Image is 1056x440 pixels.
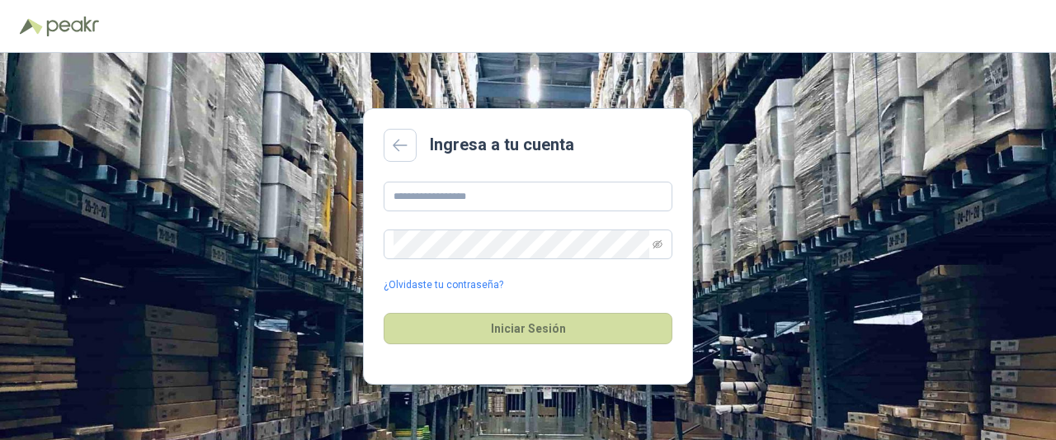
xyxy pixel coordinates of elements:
[430,132,574,158] h2: Ingresa a tu cuenta
[384,277,503,293] a: ¿Olvidaste tu contraseña?
[20,18,43,35] img: Logo
[46,17,99,36] img: Peakr
[653,239,662,249] span: eye-invisible
[384,313,672,344] button: Iniciar Sesión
